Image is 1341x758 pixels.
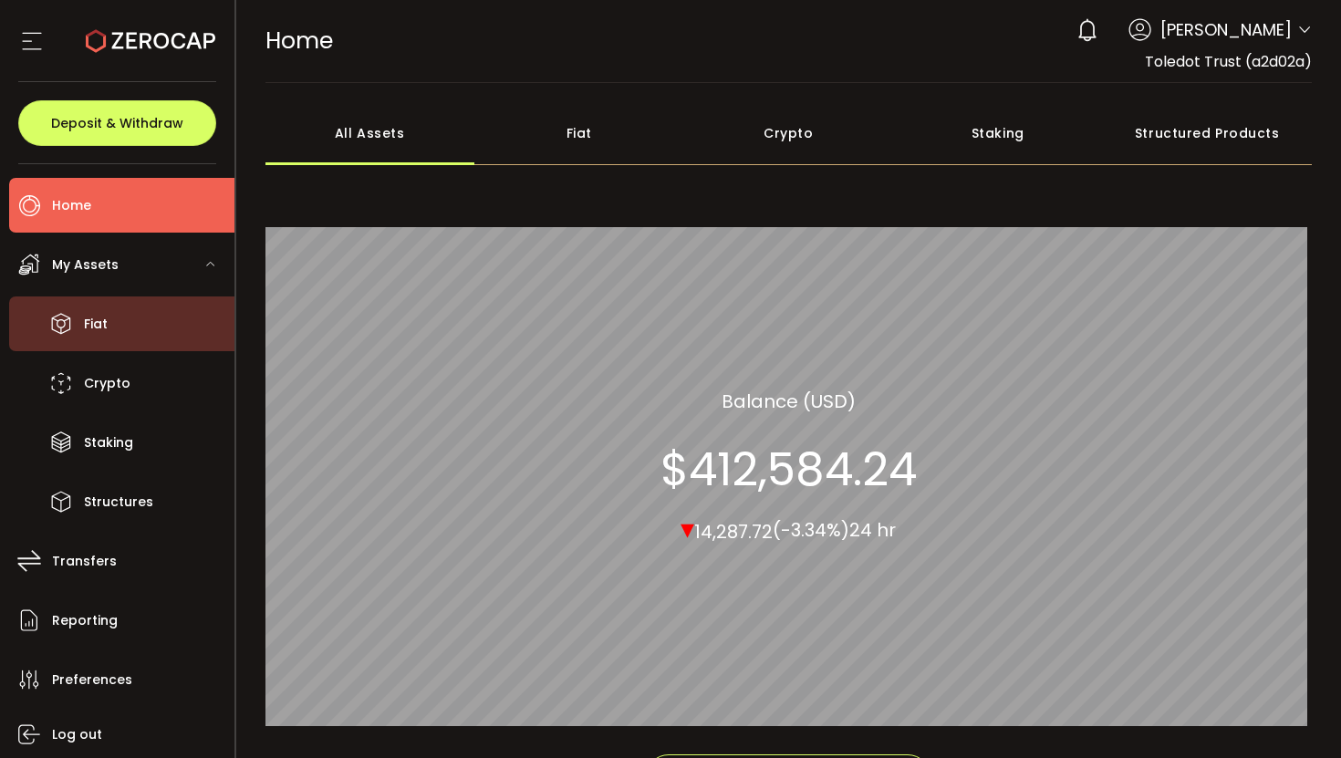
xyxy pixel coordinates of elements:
span: Home [265,25,333,57]
span: [PERSON_NAME] [1160,17,1292,42]
div: Structured Products [1103,101,1313,165]
span: Home [52,192,91,219]
section: $412,584.24 [660,441,917,496]
button: Deposit & Withdraw [18,100,216,146]
section: Balance (USD) [722,387,856,414]
span: Fiat [84,311,108,337]
span: 14,287.72 [694,518,773,544]
span: 24 hr [849,517,896,543]
span: (-3.34%) [773,517,849,543]
span: Staking [84,430,133,456]
span: Structures [84,489,153,515]
span: Deposit & Withdraw [51,117,183,130]
span: Log out [52,722,102,748]
div: Crypto [684,101,894,165]
span: Crypto [84,370,130,397]
span: Toledot Trust (a2d02a) [1145,51,1312,72]
div: Staking [893,101,1103,165]
span: My Assets [52,252,119,278]
div: All Assets [265,101,475,165]
div: Fiat [474,101,684,165]
span: Transfers [52,548,117,575]
span: ▾ [681,508,694,547]
span: Reporting [52,607,118,634]
iframe: Chat Widget [1250,670,1341,758]
span: Preferences [52,667,132,693]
